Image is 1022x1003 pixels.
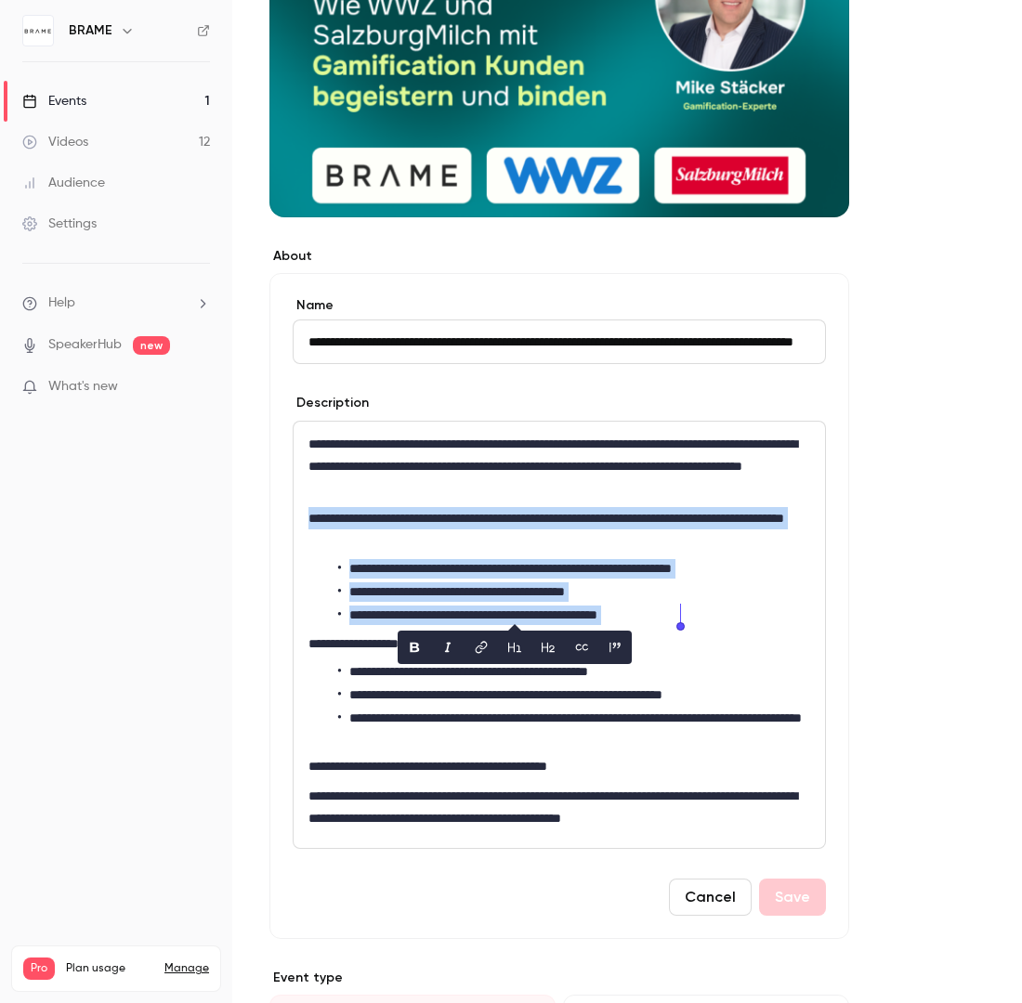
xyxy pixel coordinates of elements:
div: Events [22,92,86,111]
button: link [466,632,496,662]
div: Audience [22,174,105,192]
button: bold [400,632,429,662]
img: BRAME [23,16,53,46]
a: Manage [164,961,209,976]
button: Cancel [669,879,752,916]
span: What's new [48,377,118,397]
button: blockquote [600,632,630,662]
label: About [269,247,849,266]
div: Videos [22,133,88,151]
span: Pro [23,957,55,980]
a: SpeakerHub [48,335,122,355]
label: Description [293,394,369,412]
div: editor [294,422,825,848]
section: description [293,421,826,849]
li: help-dropdown-opener [22,293,210,313]
h6: BRAME [69,21,112,40]
span: Help [48,293,75,313]
button: italic [433,632,463,662]
label: Name [293,296,826,315]
div: Settings [22,215,97,233]
span: new [133,336,170,355]
p: Event type [269,969,849,987]
span: Plan usage [66,961,153,976]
